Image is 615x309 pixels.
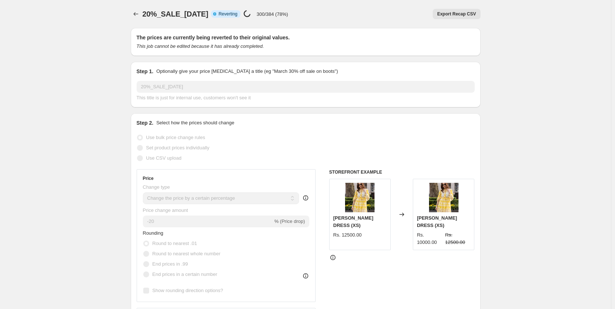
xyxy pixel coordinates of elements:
span: This title is just for internal use, customers won't see it [137,95,251,100]
span: % (Price drop) [274,219,305,224]
span: Change type [143,184,170,190]
input: 30% off holiday sale [137,81,475,93]
span: Use bulk price change rules [146,135,205,140]
span: [PERSON_NAME] DRESS (XS) [333,215,373,228]
p: 300/384 (78%) [257,11,288,17]
span: End prices in a certain number [152,271,217,277]
button: Price change jobs [131,9,141,19]
button: Export Recap CSV [433,9,480,19]
span: Use CSV upload [146,155,182,161]
span: 20%_SALE_[DATE] [143,10,208,18]
h2: Step 2. [137,119,154,127]
span: Round to nearest whole number [152,251,221,256]
input: -15 [143,216,273,227]
img: CopyofZGP_0971_80x.jpg [345,183,375,212]
span: [PERSON_NAME] DRESS (XS) [417,215,457,228]
span: Export Recap CSV [437,11,476,17]
span: Rs. 12500.00 [333,232,362,238]
span: Reverting [218,11,237,17]
span: End prices in .99 [152,261,188,267]
span: Rs. 12500.00 [445,232,465,245]
h6: STOREFRONT EXAMPLE [329,169,475,175]
h3: Price [143,175,154,181]
img: CopyofZGP_0971_80x.jpg [429,183,458,212]
p: Optionally give your price [MEDICAL_DATA] a title (eg "March 30% off sale on boots") [156,68,338,75]
p: Select how the prices should change [156,119,234,127]
i: This job cannot be edited because it has already completed. [137,43,264,49]
span: Show rounding direction options? [152,288,223,293]
span: Round to nearest .01 [152,241,197,246]
span: Price change amount [143,207,188,213]
span: Rounding [143,230,164,236]
div: help [302,194,309,202]
h2: The prices are currently being reverted to their original values. [137,34,475,41]
span: Rs. 10000.00 [417,232,437,245]
span: Set product prices individually [146,145,210,150]
h2: Step 1. [137,68,154,75]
